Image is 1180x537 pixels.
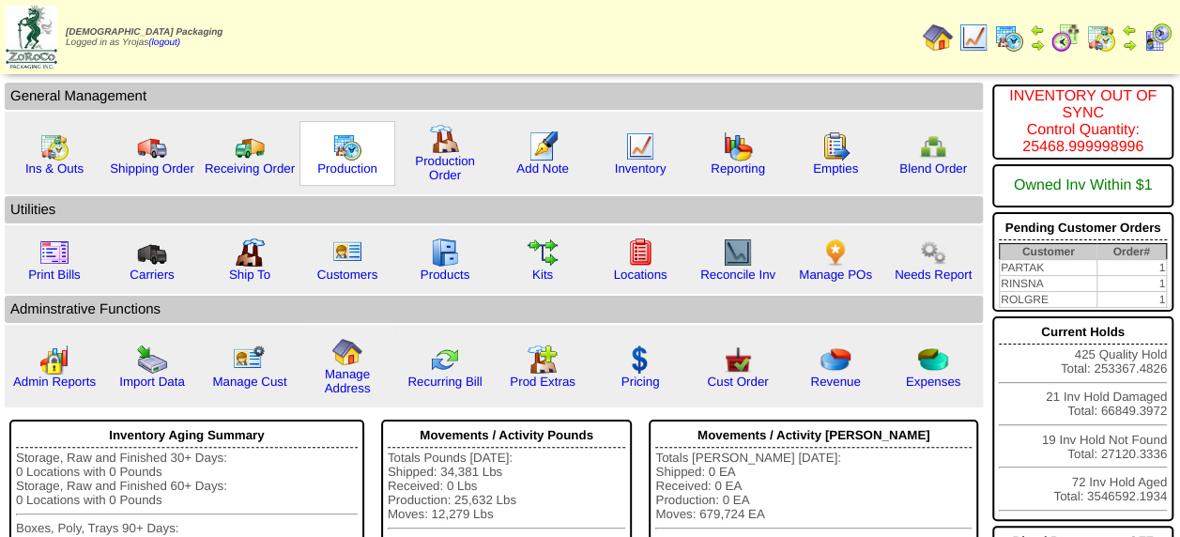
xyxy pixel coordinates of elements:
img: orders.gif [528,131,558,161]
img: workorder.gif [820,131,851,161]
img: line_graph.gif [958,23,988,53]
td: ROLGRE [1000,292,1097,308]
img: graph.gif [723,131,753,161]
a: Manage POs [799,268,872,282]
img: arrowright.gif [1122,38,1137,53]
img: home.gif [332,337,362,367]
a: Manage Address [325,367,371,395]
div: 425 Quality Hold Total: 253367.4826 21 Inv Hold Damaged Total: 66849.3972 19 Inv Hold Not Found T... [992,316,1173,521]
a: Print Bills [28,268,81,282]
div: Movements / Activity Pounds [388,423,626,448]
div: Inventory Aging Summary [16,423,358,448]
img: arrowleft.gif [1030,23,1045,38]
a: Carriers [130,268,174,282]
a: Ship To [229,268,270,282]
td: Utilities [5,196,983,223]
img: pie_chart.png [820,345,851,375]
a: Locations [613,268,667,282]
td: Adminstrative Functions [5,296,983,323]
td: 1 [1096,260,1166,276]
div: Movements / Activity [PERSON_NAME] [655,423,972,448]
a: Blend Order [899,161,967,176]
span: Logged in as Yrojas [66,27,222,48]
th: Customer [1000,244,1097,260]
a: Pricing [621,375,660,389]
img: truck2.gif [235,131,265,161]
img: pie_chart2.png [918,345,948,375]
a: Add Note [516,161,569,176]
img: arrowright.gif [1030,38,1045,53]
a: Reconcile Inv [700,268,775,282]
a: Needs Report [895,268,972,282]
img: reconcile.gif [430,345,460,375]
img: calendarprod.gif [332,131,362,161]
a: Cust Order [707,375,768,389]
img: managecust.png [233,345,268,375]
a: Inventory [615,161,667,176]
img: truck3.gif [137,238,167,268]
img: calendarprod.gif [994,23,1024,53]
img: import.gif [137,345,167,375]
img: cabinet.gif [430,238,460,268]
a: Shipping Order [110,161,194,176]
img: truck.gif [137,131,167,161]
img: graph2.png [39,345,69,375]
img: network.png [918,131,948,161]
a: Import Data [119,375,185,389]
td: 1 [1096,276,1166,292]
a: (logout) [148,38,180,48]
img: calendarblend.gif [1050,23,1080,53]
td: RINSNA [1000,276,1097,292]
th: Order# [1096,244,1166,260]
a: Prod Extras [510,375,575,389]
img: workflow.png [918,238,948,268]
img: prodextras.gif [528,345,558,375]
a: Manage Cust [212,375,286,389]
a: Receiving Order [205,161,295,176]
img: invoice2.gif [39,238,69,268]
a: Admin Reports [13,375,96,389]
img: dollar.gif [625,345,655,375]
img: po.png [820,238,851,268]
img: line_graph.gif [625,131,655,161]
img: workflow.gif [528,238,558,268]
img: locations.gif [625,238,655,268]
td: General Management [5,83,983,110]
a: Production [317,161,377,176]
a: Expenses [906,375,961,389]
img: factory2.gif [235,238,265,268]
img: factory.gif [430,124,460,154]
a: Revenue [810,375,860,389]
img: calendarinout.gif [39,131,69,161]
img: cust_order.png [723,345,753,375]
a: Empties [813,161,858,176]
a: Production Order [415,154,475,182]
a: Products [421,268,470,282]
img: customers.gif [332,238,362,268]
div: Owned Inv Within $1 [999,168,1167,204]
td: PARTAK [1000,260,1097,276]
a: Ins & Outs [25,161,84,176]
img: zoroco-logo-small.webp [6,6,57,69]
a: Reporting [711,161,765,176]
img: arrowleft.gif [1122,23,1137,38]
img: calendarcustomer.gif [1142,23,1172,53]
div: Pending Customer Orders [999,216,1167,240]
td: 1 [1096,292,1166,308]
img: calendarinout.gif [1086,23,1116,53]
a: Customers [317,268,377,282]
img: line_graph2.gif [723,238,753,268]
div: INVENTORY OUT OF SYNC Control Quantity: 25468.999998996 [999,88,1167,156]
img: home.gif [923,23,953,53]
a: Kits [532,268,553,282]
span: [DEMOGRAPHIC_DATA] Packaging [66,27,222,38]
div: Current Holds [999,320,1167,345]
a: Recurring Bill [407,375,482,389]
